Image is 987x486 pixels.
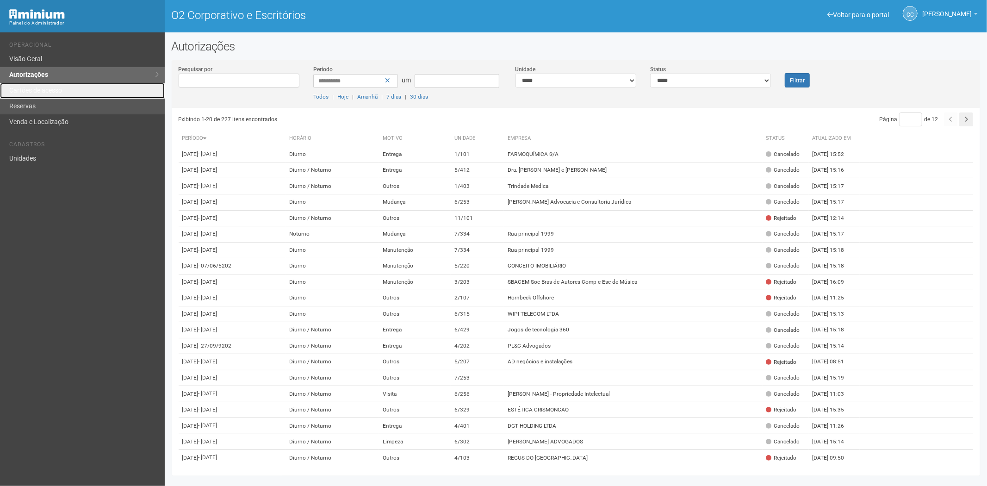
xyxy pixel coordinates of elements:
font: Cancelado [774,423,800,429]
font: Diurno [290,263,306,269]
font: Cancelado [774,327,800,333]
font: [DATE] 15:52 [813,151,844,157]
font: Operacional [9,42,51,48]
font: 7/334 [454,231,470,237]
font: Visão Geral [9,55,42,62]
font: de 12 [924,116,938,123]
font: Diurno [290,295,306,301]
font: [DATE] [182,406,199,413]
font: O2 Corporativo e Escritórios [172,9,306,22]
font: - [DATE] [199,406,217,413]
font: 6/429 [454,327,470,333]
font: Outros [383,359,399,365]
font: Período [182,135,204,141]
font: REGUS DO [GEOGRAPHIC_DATA] [508,455,588,461]
font: [DATE] [182,438,199,445]
font: Diurno / Noturno [290,438,332,445]
font: Hornbeck Offshore [508,295,554,301]
font: | [352,93,354,100]
font: Status [650,66,666,73]
font: Limpeza [383,438,403,445]
font: 1/101 [454,151,470,157]
font: Cancelado [774,343,800,349]
font: [DATE] 15:18 [813,247,844,253]
font: Rua principal 1999 [508,231,554,237]
font: 11/101 [454,215,473,221]
font: AD negócios e instalações [508,359,572,365]
font: Diurno [290,311,306,317]
font: [DATE] [182,279,199,285]
font: [PERSON_NAME] [922,10,972,18]
font: [DATE] 15:17 [813,183,844,189]
font: Outros [383,295,399,301]
font: Visita [383,391,397,397]
font: Todos [313,93,329,100]
font: 7/253 [454,374,470,381]
font: DGT HOLDING LTDA [508,423,556,429]
font: [DATE] [182,374,199,381]
font: 1/403 [454,183,470,189]
font: | [332,93,334,100]
font: [DATE] [182,327,199,333]
font: [DATE] 15:14 [813,343,844,349]
font: Rua principal 1999 [508,247,554,253]
font: 4/401 [454,423,470,429]
font: 6/315 [454,311,470,317]
font: Rejeitado [774,455,797,461]
font: Entrega [383,423,402,429]
font: [DATE] [182,231,199,237]
font: Diurno [290,279,306,285]
font: 3/203 [454,279,470,285]
font: Horário [290,135,312,141]
font: [DATE] [182,295,199,301]
font: Motivo [383,135,403,141]
font: Mudança [383,199,405,206]
font: [DATE] [182,183,199,189]
a: CC [903,6,918,21]
font: [DATE] [182,359,199,365]
font: Manutenção [383,247,413,253]
font: Autorizações [9,71,48,78]
font: Diurno / Noturno [290,455,332,461]
font: [DATE] [182,247,199,253]
font: 7 dias [386,93,401,100]
font: Cancelado [774,247,800,253]
font: Unidade [515,66,536,73]
a: Amanhã [357,93,378,100]
font: Diurno / Noturno [290,374,332,381]
font: - 07/06/5202 [199,262,232,269]
font: CONCEITO IMOBILIÁRIO [508,263,566,269]
font: Dra. [PERSON_NAME] e [PERSON_NAME] [508,167,607,173]
font: 30 dias [410,93,428,100]
font: 5/412 [454,167,470,173]
font: Cancelado [774,199,800,205]
font: - [DATE] [199,294,217,301]
font: Hoje [337,93,348,100]
font: - [DATE] [199,438,217,445]
font: 6/256 [454,391,470,397]
font: Noturno [290,231,310,237]
font: Manutenção [383,279,413,285]
font: | [381,93,383,100]
font: [DATE] 08:51 [813,359,844,365]
font: [DATE] 15:16 [813,167,844,173]
font: [DATE] [182,151,199,157]
font: [PERSON_NAME] ADVOGADOS [508,438,583,445]
font: Cancelado [774,167,800,173]
font: - [DATE] [199,182,217,189]
font: 5/207 [454,359,470,365]
font: Diurno [290,247,306,253]
font: Outros [383,183,399,189]
font: [DATE] 15:18 [813,327,844,333]
font: Voltar para o portal [833,11,889,19]
font: Exibindo 1-20 de 227 itens encontrados [179,116,278,123]
font: Rejeitado [774,215,797,221]
font: SBACEM Soc Bras de Autores Comp e Esc de Música [508,279,637,285]
font: - [DATE] [199,231,217,237]
font: 7/334 [454,247,470,253]
font: - [DATE] [199,358,217,365]
font: Outros [383,215,399,221]
font: [DATE] [182,311,199,317]
font: Manutenção [383,263,413,269]
font: Entrega [383,343,402,349]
